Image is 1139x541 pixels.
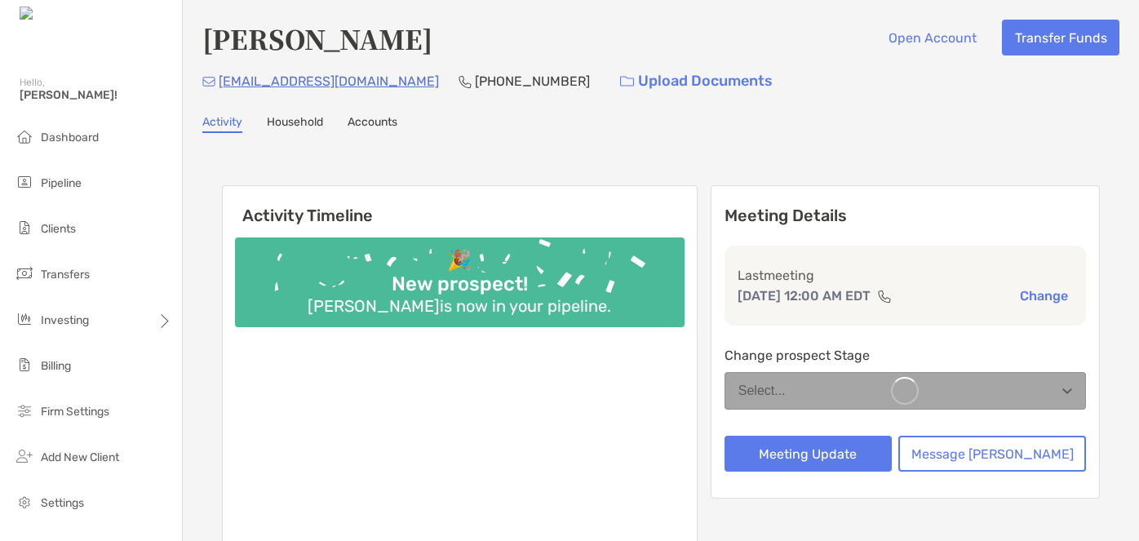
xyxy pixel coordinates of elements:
[15,172,34,192] img: pipeline icon
[738,265,1073,286] p: Last meeting
[877,290,892,303] img: communication type
[738,286,871,306] p: [DATE] 12:00 AM EDT
[219,71,439,91] p: [EMAIL_ADDRESS][DOMAIN_NAME]
[620,76,634,87] img: button icon
[41,131,99,144] span: Dashboard
[41,496,84,510] span: Settings
[41,313,89,327] span: Investing
[301,296,618,316] div: [PERSON_NAME] is now in your pipeline.
[1015,287,1073,304] button: Change
[15,446,34,466] img: add_new_client icon
[15,401,34,420] img: firm-settings icon
[41,405,109,419] span: Firm Settings
[898,436,1086,472] button: Message [PERSON_NAME]
[202,115,242,133] a: Activity
[41,359,71,373] span: Billing
[609,64,783,99] a: Upload Documents
[202,77,215,86] img: Email Icon
[41,222,76,236] span: Clients
[385,273,534,296] div: New prospect!
[475,71,590,91] p: [PHONE_NUMBER]
[20,7,89,22] img: Zoe Logo
[15,355,34,375] img: billing icon
[725,345,1086,366] p: Change prospect Stage
[20,88,172,102] span: [PERSON_NAME]!
[15,492,34,512] img: settings icon
[41,176,82,190] span: Pipeline
[15,309,34,329] img: investing icon
[875,20,989,55] button: Open Account
[267,115,323,133] a: Household
[15,218,34,237] img: clients icon
[15,264,34,283] img: transfers icon
[41,268,90,282] span: Transfers
[15,126,34,146] img: dashboard icon
[348,115,397,133] a: Accounts
[1002,20,1119,55] button: Transfer Funds
[441,249,478,273] div: 🎉
[223,186,697,225] h6: Activity Timeline
[725,206,1086,226] p: Meeting Details
[41,450,119,464] span: Add New Client
[202,20,432,57] h4: [PERSON_NAME]
[725,436,892,472] button: Meeting Update
[459,75,472,88] img: Phone Icon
